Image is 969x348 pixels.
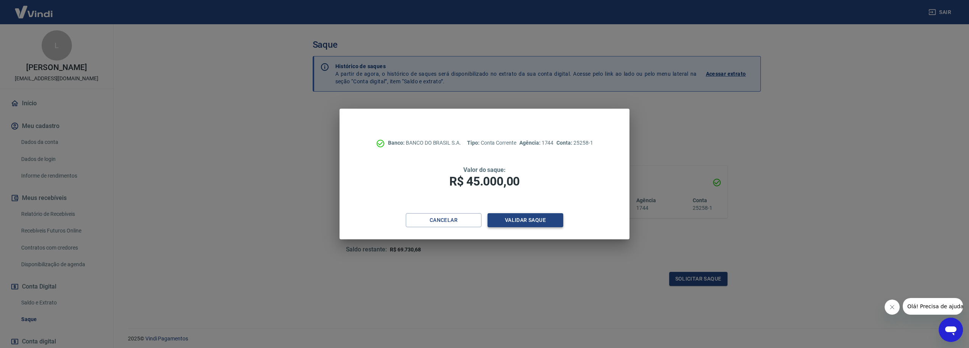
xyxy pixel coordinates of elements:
[519,139,553,147] p: 1744
[556,139,593,147] p: 25258-1
[406,213,481,227] button: Cancelar
[519,140,542,146] span: Agência:
[903,298,963,315] iframe: Mensagem da empresa
[467,140,481,146] span: Tipo:
[885,300,900,315] iframe: Fechar mensagem
[449,174,520,189] span: R$ 45.000,00
[556,140,573,146] span: Conta:
[939,318,963,342] iframe: Botão para abrir a janela de mensagens
[5,5,64,11] span: Olá! Precisa de ajuda?
[488,213,563,227] button: Validar saque
[463,166,506,173] span: Valor do saque:
[467,139,516,147] p: Conta Corrente
[388,140,406,146] span: Banco:
[388,139,461,147] p: BANCO DO BRASIL S.A.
